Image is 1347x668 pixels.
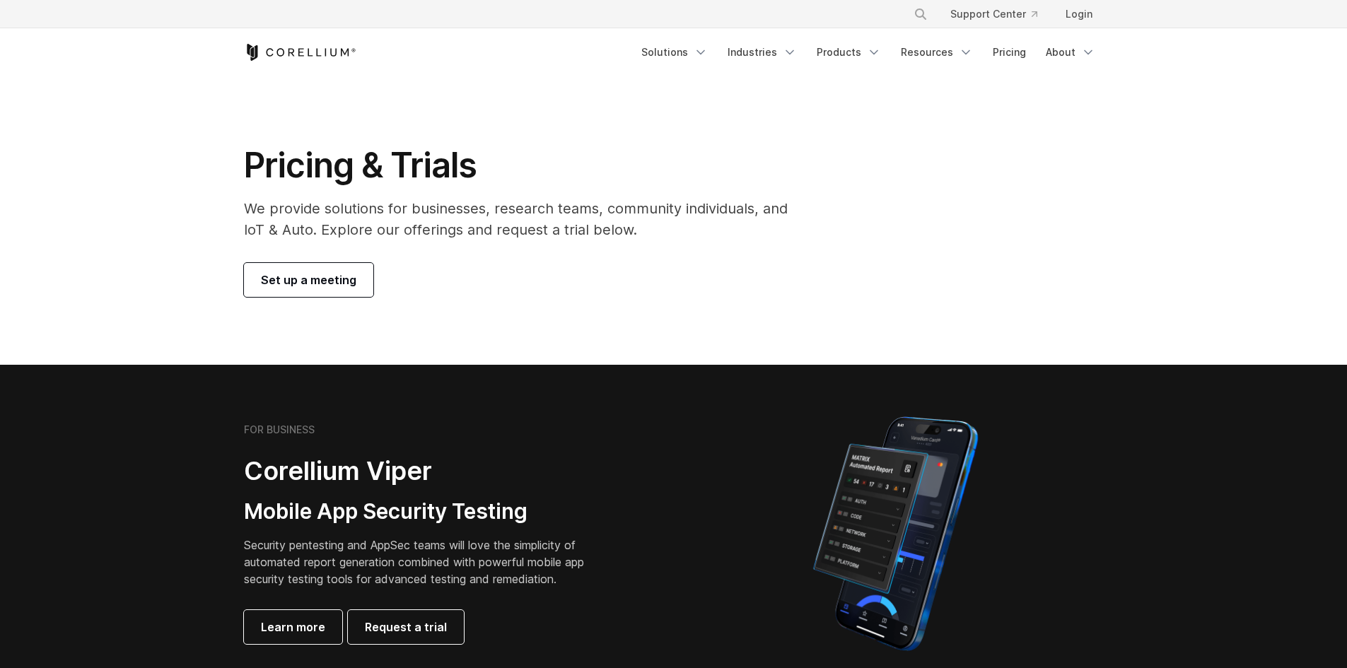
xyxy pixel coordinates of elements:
a: Login [1054,1,1104,27]
a: Products [808,40,890,65]
h3: Mobile App Security Testing [244,498,606,525]
a: Resources [892,40,981,65]
a: Set up a meeting [244,263,373,297]
button: Search [908,1,933,27]
a: Support Center [939,1,1049,27]
h2: Corellium Viper [244,455,606,487]
img: Corellium MATRIX automated report on iPhone showing app vulnerability test results across securit... [789,410,1002,657]
a: About [1037,40,1104,65]
div: Navigation Menu [897,1,1104,27]
a: Industries [719,40,805,65]
a: Solutions [633,40,716,65]
a: Pricing [984,40,1034,65]
h6: FOR BUSINESS [244,423,315,436]
a: Learn more [244,610,342,644]
h1: Pricing & Trials [244,144,807,187]
span: Request a trial [365,619,447,635]
p: Security pentesting and AppSec teams will love the simplicity of automated report generation comb... [244,537,606,587]
p: We provide solutions for businesses, research teams, community individuals, and IoT & Auto. Explo... [244,198,807,240]
a: Corellium Home [244,44,356,61]
div: Navigation Menu [633,40,1104,65]
span: Learn more [261,619,325,635]
span: Set up a meeting [261,271,356,288]
a: Request a trial [348,610,464,644]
